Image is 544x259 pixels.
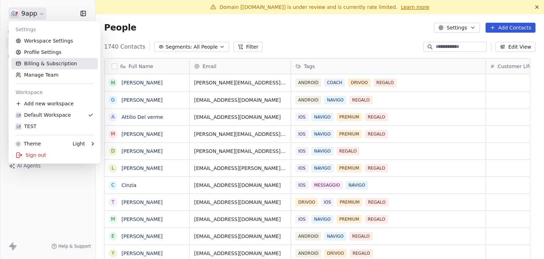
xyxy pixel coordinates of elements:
div: Add new workspace [11,98,98,109]
img: logo_con%20trasparenza.png [16,112,21,118]
div: Default Workspace [16,111,71,119]
div: Settings [11,24,98,35]
img: logo_con%20trasparenza.png [16,123,21,129]
a: Workspace Settings [11,35,98,46]
a: Profile Settings [11,46,98,58]
div: TEST [16,123,36,130]
div: Sign out [11,149,98,161]
div: Workspace [11,87,98,98]
div: Light [73,140,85,147]
a: Manage Team [11,69,98,81]
div: Theme [16,140,41,147]
a: Billing & Subscription [11,58,98,69]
